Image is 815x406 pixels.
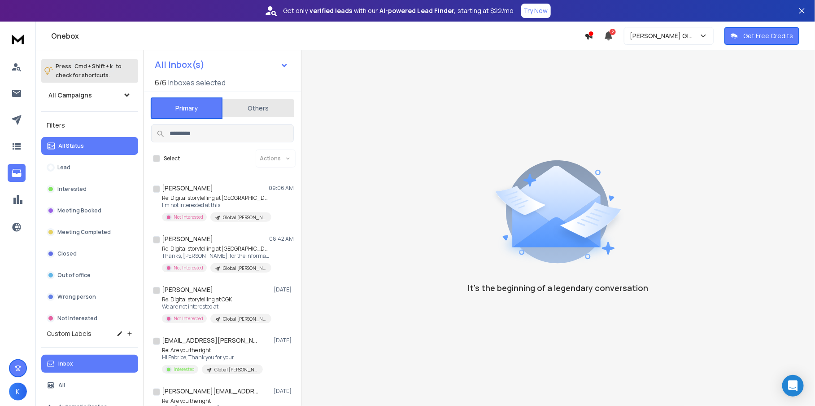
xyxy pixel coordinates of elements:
p: Re: Are you the right [162,397,263,405]
button: All Campaigns [41,86,138,104]
h3: Filters [41,119,138,132]
button: Inbox [41,355,138,373]
button: All Status [41,137,138,155]
p: Interested [174,366,195,373]
p: Wrong person [57,293,96,300]
img: logo [9,31,27,47]
p: Re: Digital storytelling at CGK [162,296,270,303]
button: Wrong person [41,288,138,306]
p: Not Interested [174,315,203,322]
p: Out of office [57,272,91,279]
p: Try Now [524,6,548,15]
button: K [9,383,27,401]
strong: AI-powered Lead Finder, [380,6,456,15]
p: Re: Digital storytelling at [GEOGRAPHIC_DATA] [162,245,270,252]
h1: [PERSON_NAME] [162,184,213,193]
h3: Inboxes selected [168,77,226,88]
button: All [41,376,138,394]
span: 6 / 6 [155,77,166,88]
h1: All Campaigns [48,91,92,100]
p: Not Interested [174,265,203,271]
p: Interested [57,185,87,193]
button: Get Free Credits [724,27,799,45]
button: Try Now [521,4,551,18]
p: Not Interested [174,214,203,221]
button: Primary [151,97,222,119]
button: Closed [41,245,138,263]
p: Global [PERSON_NAME]-[GEOGRAPHIC_DATA]-Safe [214,366,257,373]
p: It’s the beginning of a legendary conversation [468,282,649,294]
p: Lead [57,164,70,171]
label: Select [164,155,180,162]
p: Global [PERSON_NAME]-[GEOGRAPHIC_DATA]-Safe [223,316,266,322]
h3: Custom Labels [47,329,92,338]
p: [DATE] [274,286,294,293]
p: [PERSON_NAME] Global [630,31,699,40]
span: Cmd + Shift + k [73,61,114,71]
p: All [58,382,65,389]
p: Re: Digital storytelling at [GEOGRAPHIC_DATA] [162,194,270,202]
p: We are not interested at [162,303,270,310]
p: 09:06 AM [269,185,294,192]
p: Re: Are you the right [162,347,263,354]
p: Inbox [58,360,73,367]
h1: Onebox [51,31,584,41]
button: Meeting Booked [41,202,138,220]
p: Thanks, [PERSON_NAME], for the information [162,252,270,260]
h1: [PERSON_NAME] [162,285,213,294]
button: All Inbox(s) [148,56,296,74]
p: Press to check for shortcuts. [56,62,122,80]
h1: [PERSON_NAME] [162,234,213,243]
h1: All Inbox(s) [155,60,205,69]
h1: [PERSON_NAME][EMAIL_ADDRESS][DOMAIN_NAME] [162,387,261,396]
strong: verified leads [310,6,353,15]
p: All Status [58,142,84,150]
button: Not Interested [41,309,138,327]
p: Global [PERSON_NAME]-[GEOGRAPHIC_DATA]-Safe [223,265,266,272]
button: Lead [41,159,138,177]
p: Global [PERSON_NAME]-[GEOGRAPHIC_DATA]-Safe [223,214,266,221]
p: Hi Fabrice, Thank you for your [162,354,263,361]
p: Meeting Booked [57,207,101,214]
span: 2 [610,29,616,35]
p: [DATE] [274,388,294,395]
p: I'm not interested at this [162,202,270,209]
button: Interested [41,180,138,198]
p: Meeting Completed [57,229,111,236]
p: [DATE] [274,337,294,344]
button: Others [222,98,294,118]
p: Get only with our starting at $22/mo [283,6,514,15]
p: Closed [57,250,77,257]
button: Out of office [41,266,138,284]
p: 08:42 AM [269,235,294,243]
button: Meeting Completed [41,223,138,241]
h1: [EMAIL_ADDRESS][PERSON_NAME][DOMAIN_NAME] [162,336,261,345]
p: Get Free Credits [743,31,793,40]
div: Open Intercom Messenger [782,375,804,397]
p: Not Interested [57,315,97,322]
